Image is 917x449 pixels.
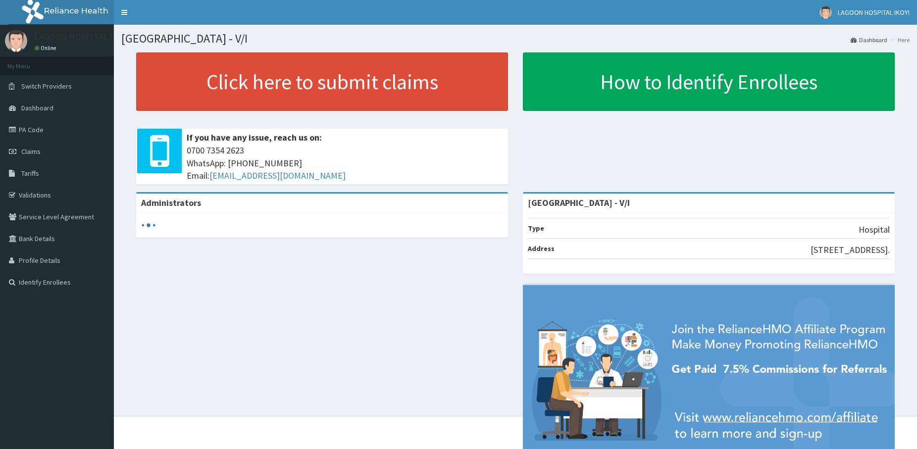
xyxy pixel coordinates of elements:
[888,36,910,44] li: Here
[528,244,555,253] b: Address
[21,82,72,91] span: Switch Providers
[136,52,508,111] a: Click here to submit claims
[187,132,322,143] b: If you have any issue, reach us on:
[21,103,53,112] span: Dashboard
[859,223,890,236] p: Hospital
[141,197,201,208] b: Administrators
[141,218,156,233] svg: audio-loading
[5,30,27,52] img: User Image
[811,244,890,256] p: [STREET_ADDRESS].
[209,170,346,181] a: [EMAIL_ADDRESS][DOMAIN_NAME]
[35,45,58,51] a: Online
[523,52,895,111] a: How to Identify Enrollees
[187,144,503,182] span: 0700 7354 2623 WhatsApp: [PHONE_NUMBER] Email:
[21,147,41,156] span: Claims
[851,36,887,44] a: Dashboard
[838,8,910,17] span: LAGOON HOSPITAL IKOYI
[528,224,544,233] b: Type
[121,32,910,45] h1: [GEOGRAPHIC_DATA] - V/I
[21,169,39,178] span: Tariffs
[819,6,832,19] img: User Image
[528,197,630,208] strong: [GEOGRAPHIC_DATA] - V/I
[35,32,130,41] p: LAGOON HOSPITAL IKOYI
